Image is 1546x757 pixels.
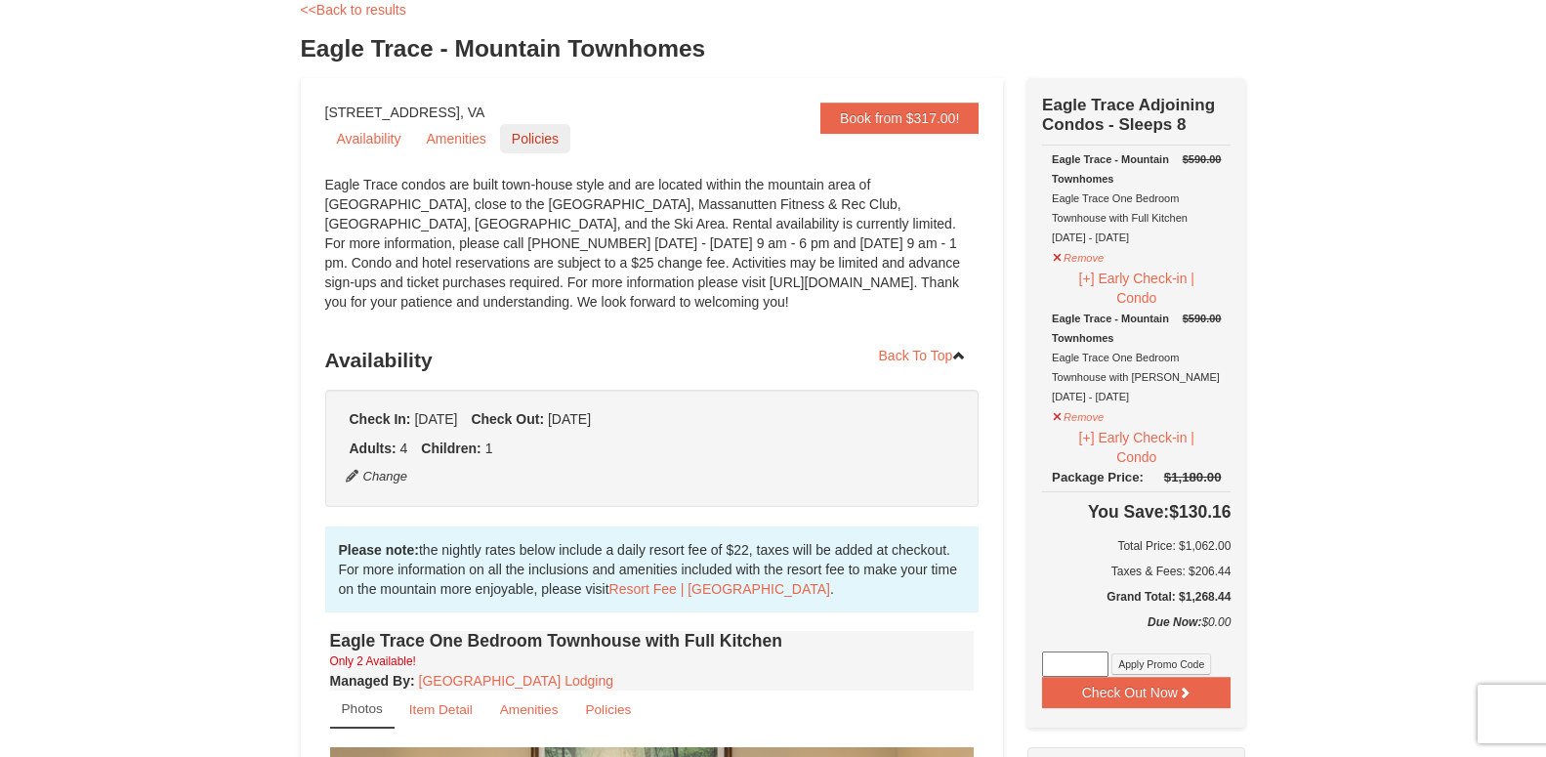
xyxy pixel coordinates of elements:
a: Item Detail [397,691,485,729]
span: Package Price: [1052,470,1144,484]
a: Policies [572,691,644,729]
small: Only 2 Available! [330,654,416,668]
del: $590.00 [1183,153,1222,165]
div: $0.00 [1042,612,1231,652]
button: Check Out Now [1042,677,1231,708]
button: [+] Early Check-in | Condo [1052,427,1221,468]
strong: Eagle Trace - Mountain Townhomes [1052,313,1169,344]
h3: Availability [325,341,980,380]
a: Policies [500,124,570,153]
a: [GEOGRAPHIC_DATA] Lodging [419,673,613,689]
small: Amenities [500,702,559,717]
strong: : [330,673,415,689]
span: 1 [485,441,493,456]
strong: Adults: [350,441,397,456]
a: Back To Top [866,341,980,370]
button: Apply Promo Code [1111,653,1211,675]
a: <<Back to results [301,2,406,18]
div: the nightly rates below include a daily resort fee of $22, taxes will be added at checkout. For m... [325,526,980,612]
span: [DATE] [548,411,591,427]
del: $1,180.00 [1164,470,1222,484]
div: Eagle Trace One Bedroom Townhouse with [PERSON_NAME] [DATE] - [DATE] [1052,309,1221,406]
strong: Children: [421,441,481,456]
a: Photos [330,691,395,729]
strong: Check In: [350,411,411,427]
span: You Save: [1088,502,1169,522]
a: Resort Fee | [GEOGRAPHIC_DATA] [609,581,830,597]
span: 4 [400,441,408,456]
a: Availability [325,124,413,153]
strong: Due Now: [1148,615,1201,629]
button: [+] Early Check-in | Condo [1052,268,1221,309]
h4: $130.16 [1042,502,1231,522]
button: Remove [1052,402,1105,427]
span: Managed By [330,673,410,689]
button: Change [345,466,409,487]
h6: Total Price: $1,062.00 [1042,536,1231,556]
strong: Eagle Trace Adjoining Condos - Sleeps 8 [1042,96,1215,134]
small: Item Detail [409,702,473,717]
small: Policies [585,702,631,717]
div: Taxes & Fees: $206.44 [1042,562,1231,581]
div: Eagle Trace condos are built town-house style and are located within the mountain area of [GEOGRA... [325,175,980,331]
a: Book from $317.00! [820,103,979,134]
strong: Please note: [339,542,419,558]
a: Amenities [414,124,497,153]
h3: Eagle Trace - Mountain Townhomes [301,29,1246,68]
a: Amenities [487,691,571,729]
h5: Grand Total: $1,268.44 [1042,587,1231,607]
strong: Eagle Trace - Mountain Townhomes [1052,153,1169,185]
strong: Check Out: [471,411,544,427]
del: $590.00 [1183,313,1222,324]
button: Remove [1052,243,1105,268]
div: Eagle Trace One Bedroom Townhouse with Full Kitchen [DATE] - [DATE] [1052,149,1221,247]
h4: Eagle Trace One Bedroom Townhouse with Full Kitchen [330,631,975,651]
small: Photos [342,701,383,716]
span: [DATE] [414,411,457,427]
